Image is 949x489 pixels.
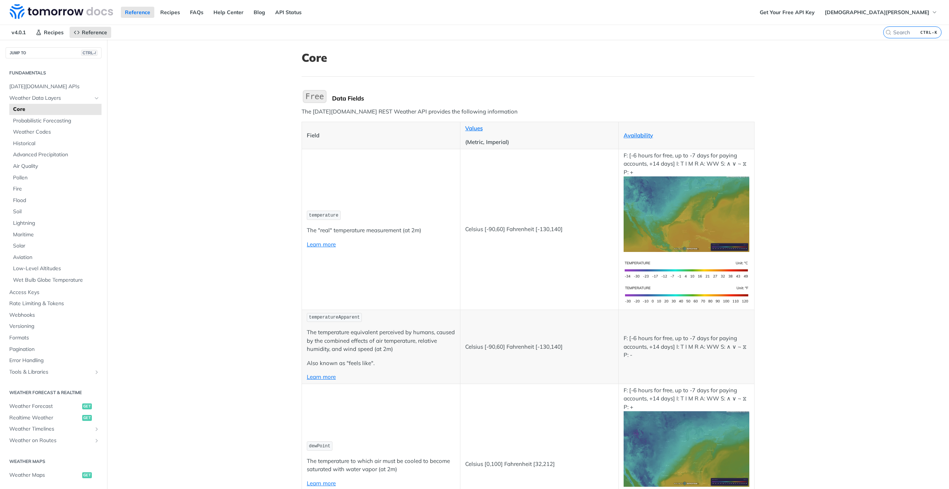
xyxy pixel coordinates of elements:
[82,472,92,478] span: get
[307,457,455,474] p: The temperature to which air must be cooled to become saturated with water vapor (at 2m)
[307,328,455,354] p: The temperature equivalent perceived by humans, caused by the combined effects of air temperature...
[9,83,100,90] span: [DATE][DOMAIN_NAME] APIs
[6,458,102,465] h2: Weather Maps
[13,106,100,113] span: Core
[9,172,102,183] a: Pollen
[9,104,102,115] a: Core
[9,263,102,274] a: Low-Level Altitudes
[624,445,749,452] span: Expand image
[9,300,100,307] span: Rate Limiting & Tokens
[9,149,102,160] a: Advanced Precipitation
[302,51,755,64] h1: Core
[94,95,100,101] button: Hide subpages for Weather Data Layers
[9,183,102,195] a: Fire
[624,266,749,273] span: Expand image
[307,241,336,248] a: Learn more
[624,334,749,359] p: F: [-6 hours for free, up to -7 days for paying accounts, +14 days] I: T I M R A: WW S: ∧ ∨ ~ ⧖ P: -
[9,334,100,342] span: Formats
[94,438,100,444] button: Show subpages for Weather on Routes
[465,125,483,132] a: Values
[271,7,306,18] a: API Status
[6,435,102,446] a: Weather on RoutesShow subpages for Weather on Routes
[465,343,614,351] p: Celsius [-90,60] Fahrenheit [-130,140]
[32,27,68,38] a: Recipes
[13,140,100,147] span: Historical
[6,367,102,378] a: Tools & LibrariesShow subpages for Tools & Libraries
[13,117,100,125] span: Probabilistic Forecasting
[9,346,100,353] span: Pagination
[825,9,929,16] span: [DEMOGRAPHIC_DATA][PERSON_NAME]
[624,151,749,252] p: F: [-6 hours for free, up to -7 days for paying accounts, +14 days] I: T I M R A: WW S: ∧ ∨ ~ ⧖ P: +
[9,252,102,263] a: Aviation
[465,460,614,469] p: Celsius [0,100] Fahrenheit [32,212]
[6,47,102,58] button: JUMP TOCTRL-/
[13,277,100,284] span: Wet Bulb Globe Temperature
[9,289,100,296] span: Access Keys
[6,344,102,355] a: Pagination
[6,70,102,76] h2: Fundamentals
[6,401,102,412] a: Weather Forecastget
[10,4,113,19] img: Tomorrow.io Weather API Docs
[13,151,100,159] span: Advanced Precipitation
[13,174,100,182] span: Pollen
[624,291,749,298] span: Expand image
[81,50,97,56] span: CTRL-/
[9,437,92,444] span: Weather on Routes
[9,95,92,102] span: Weather Data Layers
[885,29,891,35] svg: Search
[6,424,102,435] a: Weather TimelinesShow subpages for Weather Timelines
[82,29,107,36] span: Reference
[9,403,80,410] span: Weather Forecast
[94,369,100,375] button: Show subpages for Tools & Libraries
[309,444,331,449] span: dewPoint
[756,7,819,18] a: Get Your Free API Key
[9,161,102,172] a: Air Quality
[309,213,338,218] span: temperature
[307,373,336,380] a: Learn more
[307,131,455,140] p: Field
[465,138,614,147] p: (Metric, Imperial)
[6,389,102,396] h2: Weather Forecast & realtime
[13,220,100,227] span: Lightning
[9,311,100,319] span: Webhooks
[6,310,102,321] a: Webhooks
[6,287,102,298] a: Access Keys
[624,132,653,139] a: Availability
[9,127,102,138] a: Weather Codes
[186,7,208,18] a: FAQs
[6,298,102,309] a: Rate Limiting & Tokens
[9,229,102,240] a: Maritime
[9,240,102,252] a: Solar
[332,95,755,102] div: Data Fields
[307,359,455,368] p: Also known as "feels like".
[465,225,614,234] p: Celsius [-90,60] Fahrenheit [-130,140]
[13,242,100,250] span: Solar
[624,210,749,217] span: Expand image
[9,206,102,217] a: Soil
[309,315,360,320] span: temperatureApparent
[624,386,749,487] p: F: [-6 hours for free, up to -7 days for paying accounts, +14 days] I: T I M R A: WW S: ∧ ∨ ~ ⧖ P: +
[250,7,269,18] a: Blog
[821,7,942,18] button: [DEMOGRAPHIC_DATA][PERSON_NAME]
[13,231,100,239] span: Maritime
[6,81,102,92] a: [DATE][DOMAIN_NAME] APIs
[9,357,100,364] span: Error Handling
[13,208,100,215] span: Soil
[70,27,111,38] a: Reference
[9,414,80,422] span: Realtime Weather
[121,7,154,18] a: Reference
[13,265,100,272] span: Low-Level Altitudes
[6,355,102,366] a: Error Handling
[6,470,102,481] a: Weather Mapsget
[6,321,102,332] a: Versioning
[82,403,92,409] span: get
[9,425,92,433] span: Weather Timelines
[9,138,102,149] a: Historical
[9,323,100,330] span: Versioning
[307,226,455,235] p: The "real" temperature measurement (at 2m)
[82,415,92,421] span: get
[44,29,64,36] span: Recipes
[9,275,102,286] a: Wet Bulb Globe Temperature
[6,93,102,104] a: Weather Data LayersHide subpages for Weather Data Layers
[209,7,248,18] a: Help Center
